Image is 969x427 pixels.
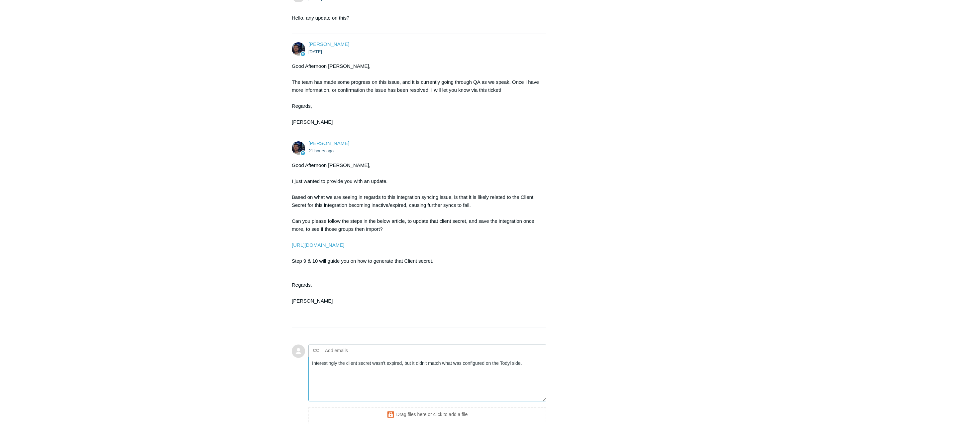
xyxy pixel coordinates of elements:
time: 08/18/2025, 17:24 [308,148,334,153]
a: [PERSON_NAME] [308,140,349,146]
span: Connor Davis [308,41,349,47]
div: Good Afternoon [PERSON_NAME], The team has made some progress on this issue, and it is currently ... [292,62,540,126]
input: Add emails [322,346,394,356]
p: Hello, any update on this? [292,14,540,22]
a: [URL][DOMAIN_NAME] [292,242,344,248]
textarea: Add your reply [308,357,546,402]
label: CC [313,346,319,356]
a: [PERSON_NAME] [308,41,349,47]
time: 08/15/2025, 16:12 [308,49,322,54]
div: Good Afternoon [PERSON_NAME], I just wanted to provide you with an update. Based on what we are s... [292,161,540,321]
span: Connor Davis [308,140,349,146]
